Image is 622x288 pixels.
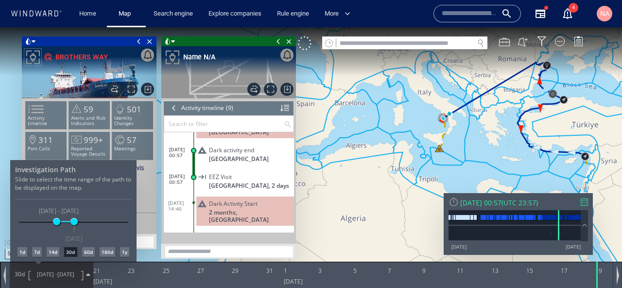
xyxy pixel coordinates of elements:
span: NA [600,10,609,18]
button: Map [111,5,142,22]
h4: Investigation Path [15,138,132,147]
p: Slide to select the time range of the path to be displayed on the map. [15,148,132,172]
div: 30d [64,220,77,230]
span: More [325,8,350,19]
a: Home [75,5,100,22]
button: Home [72,5,103,22]
div: 1y [120,220,129,230]
button: 4 [556,2,579,25]
a: Rule engine [273,5,313,22]
div: 180d [100,220,115,230]
iframe: Chat [581,244,615,281]
span: 4 [569,3,578,13]
div: 14d [47,220,59,230]
div: Notification center [562,8,573,19]
a: Explore companies [205,5,265,22]
a: Map [115,5,138,22]
span: [DATE] - [DATE] [37,179,80,188]
div: 60d [82,220,95,230]
div: 7d [32,220,42,230]
div: 1d [17,220,27,230]
button: More [321,5,359,22]
button: NA [595,4,614,23]
a: Search engine [150,5,197,22]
